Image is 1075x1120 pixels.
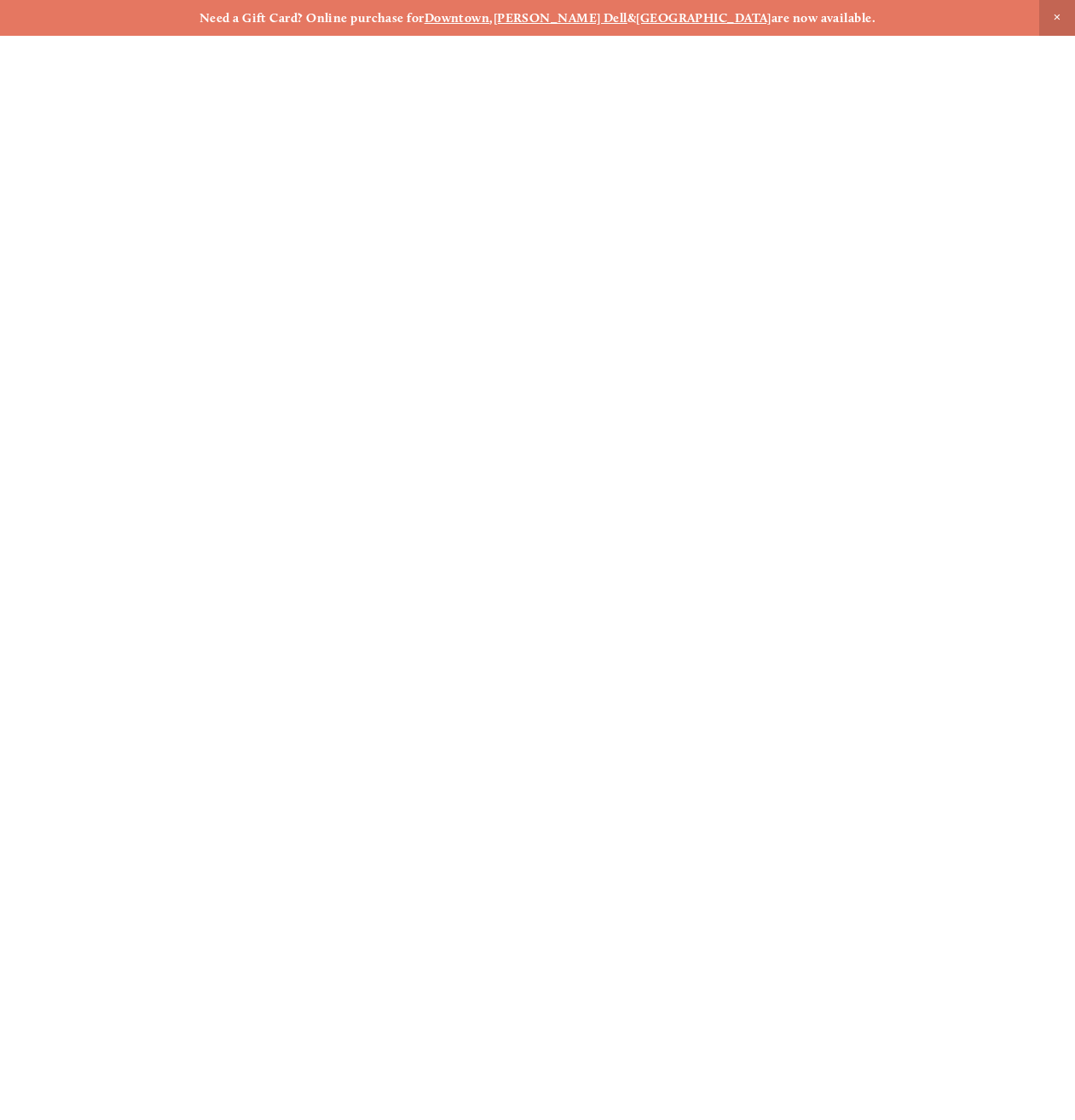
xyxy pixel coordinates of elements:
[494,10,627,26] a: [PERSON_NAME] Dell
[425,10,490,26] a: Downtown
[627,10,636,26] strong: &
[636,10,772,26] a: [GEOGRAPHIC_DATA]
[772,10,876,26] strong: are now available.
[199,10,425,26] strong: Need a Gift Card? Online purchase for
[489,10,493,26] strong: ,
